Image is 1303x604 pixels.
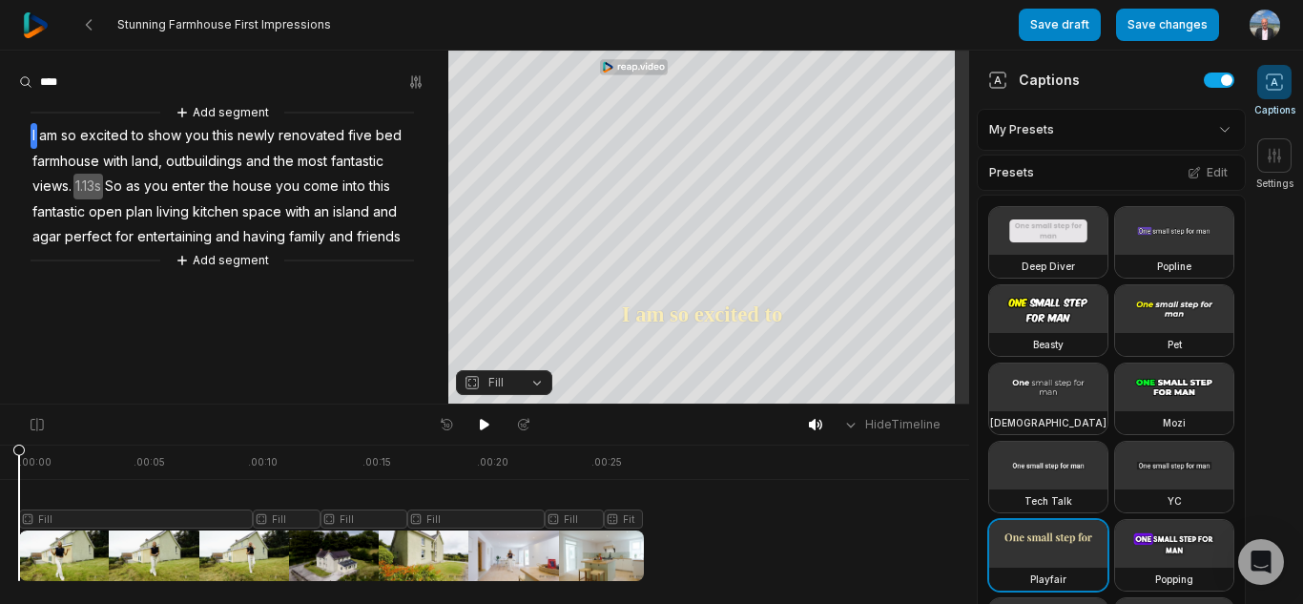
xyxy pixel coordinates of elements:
span: Captions [1254,103,1295,117]
span: land, [130,149,164,175]
span: an [312,199,331,225]
img: reap [23,12,49,38]
span: living [155,199,191,225]
span: with [283,199,312,225]
button: Edit [1182,160,1233,185]
span: renovated [277,123,346,149]
span: house [231,174,274,199]
h3: Mozi [1163,415,1186,430]
span: Stunning Farmhouse First Impressions [117,17,331,32]
span: views. [31,174,73,199]
span: having [241,224,287,250]
span: the [207,174,231,199]
span: perfect [63,224,114,250]
h3: [DEMOGRAPHIC_DATA] [990,415,1107,430]
span: this [211,123,236,149]
span: fantastic [31,199,87,225]
span: farmhouse [31,149,101,175]
span: island [331,199,371,225]
h3: Deep Diver [1022,259,1075,274]
span: entertaining [135,224,214,250]
span: as [124,174,142,199]
div: Presets [977,155,1246,191]
div: My Presets [977,109,1246,151]
button: Add segment [172,102,273,123]
span: you [183,123,211,149]
span: and [244,149,272,175]
div: Captions [988,70,1080,90]
span: I [31,123,37,149]
button: Save draft [1019,9,1101,41]
span: into [341,174,367,199]
span: five [346,123,374,149]
button: Captions [1254,65,1295,117]
span: Fill [488,374,504,391]
span: Settings [1256,177,1293,191]
button: Fill [456,370,552,395]
span: so [59,123,78,149]
span: excited [78,123,130,149]
span: agar [31,224,63,250]
h3: Beasty [1033,337,1064,352]
span: space [240,199,283,225]
span: am [37,123,59,149]
span: and [371,199,399,225]
span: friends [355,224,403,250]
button: Save changes [1116,9,1219,41]
span: you [142,174,170,199]
span: 1.13s [73,174,103,199]
span: outbuildings [164,149,244,175]
span: open [87,199,124,225]
h3: Pet [1168,337,1182,352]
span: and [214,224,241,250]
button: Add segment [172,250,273,271]
span: fantastic [329,149,385,175]
h3: Popping [1155,572,1193,587]
button: Settings [1256,138,1293,191]
h3: Popline [1157,259,1191,274]
h3: Playfair [1030,572,1066,587]
span: the [272,149,296,175]
span: bed [374,123,403,149]
span: you [274,174,301,199]
h3: YC [1168,493,1182,509]
div: Open Intercom Messenger [1238,539,1284,585]
span: this [367,174,392,199]
span: and [327,224,355,250]
span: So [103,174,124,199]
span: come [301,174,341,199]
span: to [130,123,146,149]
span: with [101,149,130,175]
button: HideTimeline [837,410,946,439]
span: most [296,149,329,175]
span: show [146,123,183,149]
span: family [287,224,327,250]
span: kitchen [191,199,240,225]
span: plan [124,199,155,225]
span: enter [170,174,207,199]
h3: Tech Talk [1024,493,1072,509]
span: for [114,224,135,250]
span: newly [236,123,277,149]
